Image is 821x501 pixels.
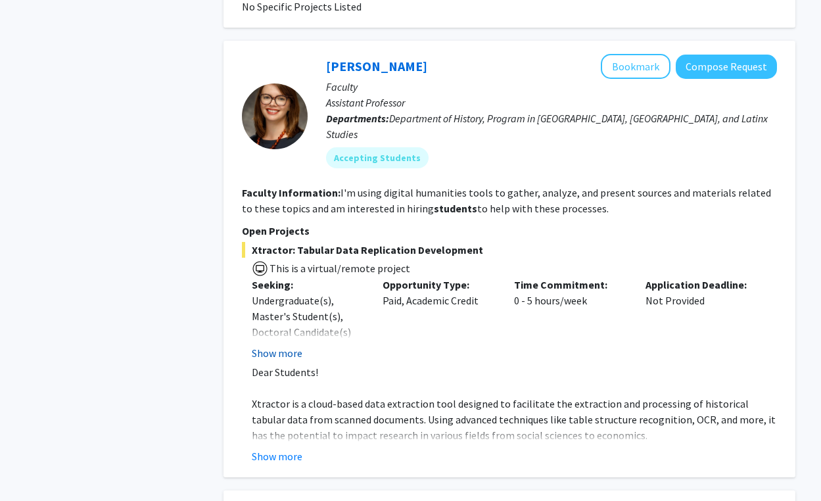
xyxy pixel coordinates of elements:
button: Add Casey Lurtz to Bookmarks [601,54,670,79]
b: students [434,202,477,215]
span: Department of History, Program in [GEOGRAPHIC_DATA], [GEOGRAPHIC_DATA], and Latinx Studies [326,112,768,141]
p: Faculty [326,79,777,95]
span: This is a virtual/remote project [268,262,410,275]
p: Assistant Professor [326,95,777,110]
div: Not Provided [636,277,767,361]
b: Faculty Information: [242,186,340,199]
span: Xtractor: Tabular Data Replication Development [242,242,777,258]
div: Paid, Academic Credit [373,277,504,361]
p: Opportunity Type: [383,277,494,293]
p: Time Commitment: [514,277,626,293]
button: Show more [252,448,302,464]
div: Undergraduate(s), Master's Student(s), Doctoral Candidate(s) (PhD, MD, DMD, PharmD, etc.) [252,293,364,371]
button: Show more [252,345,302,361]
p: Seeking: [252,277,364,293]
fg-read-more: I'm using digital humanities tools to gather, analyze, and present sources and materials related ... [242,186,771,215]
mat-chip: Accepting Students [326,147,429,168]
p: Application Deadline: [645,277,757,293]
span: Xtractor is a cloud-based data extraction tool designed to facilitate the extraction and processi... [252,397,776,442]
a: [PERSON_NAME] [326,58,427,74]
div: 0 - 5 hours/week [504,277,636,361]
span: Dear Students! [252,366,318,379]
p: Open Projects [242,223,777,239]
b: Departments: [326,112,389,125]
button: Compose Request to Casey Lurtz [676,55,777,79]
iframe: Chat [10,442,56,491]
